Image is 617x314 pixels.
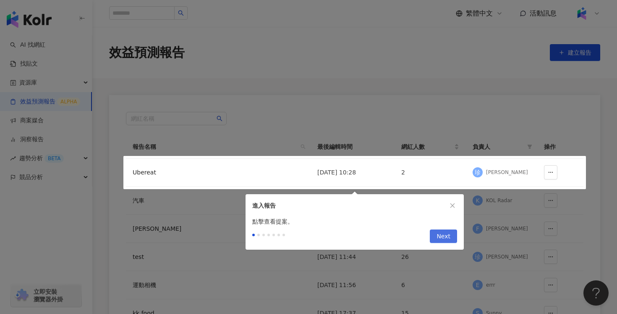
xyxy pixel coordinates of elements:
[437,230,450,243] span: Next
[252,201,448,210] div: 進入報告
[448,201,457,210] button: close
[246,217,464,226] div: 點擊查看提案。
[450,203,455,208] span: close
[430,230,457,243] button: Next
